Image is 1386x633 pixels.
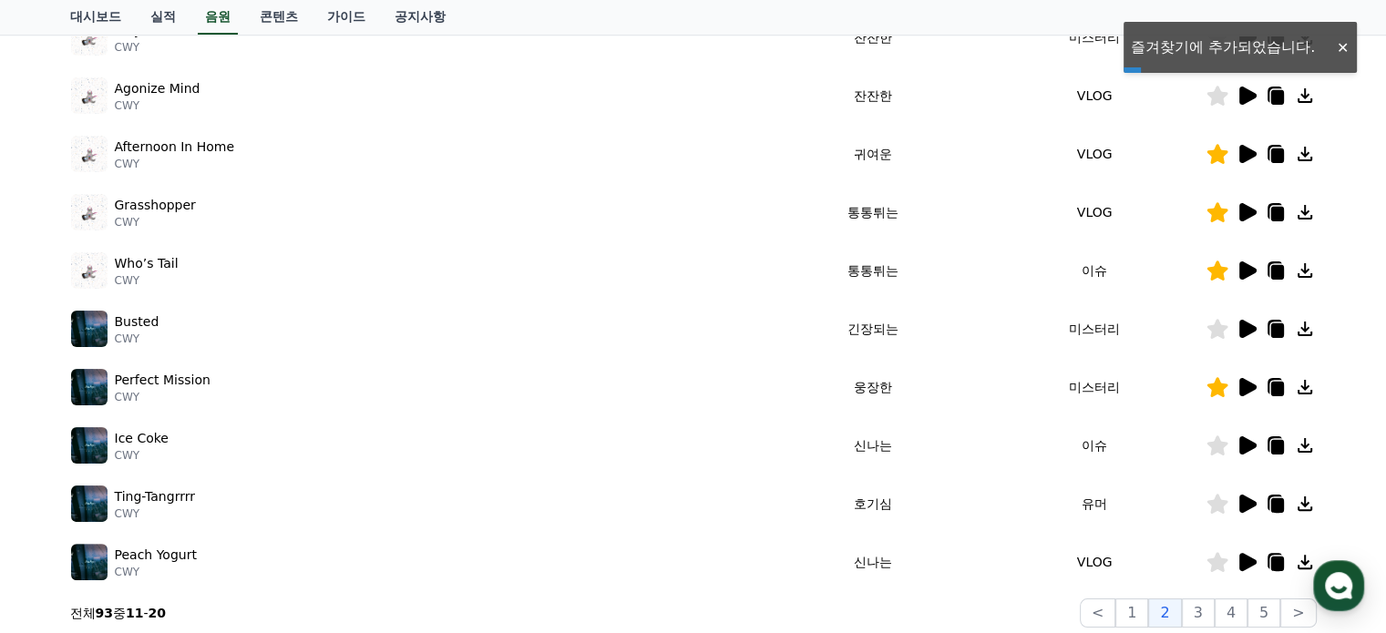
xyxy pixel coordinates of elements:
[984,8,1206,66] td: 미스터리
[71,369,108,405] img: music
[71,194,108,230] img: music
[71,77,108,114] img: music
[1148,598,1181,628] button: 2
[115,196,196,215] p: Grasshopper
[1182,598,1215,628] button: 3
[763,533,984,591] td: 신나는
[115,506,195,521] p: CWY
[115,79,200,98] p: Agonize Mind
[71,485,108,522] img: music
[115,254,179,273] p: Who’s Tail
[984,533,1206,591] td: VLOG
[984,66,1206,125] td: VLOG
[115,565,197,579] p: CWY
[984,416,1206,475] td: 이슈
[1215,598,1247,628] button: 4
[984,241,1206,300] td: 이슈
[5,482,120,527] a: 홈
[57,509,68,524] span: 홈
[115,487,195,506] p: Ting-Tangrrrr
[763,125,984,183] td: 귀여운
[71,19,108,56] img: music
[115,273,179,288] p: CWY
[763,475,984,533] td: 호기심
[763,300,984,358] td: 긴장되는
[115,546,197,565] p: Peach Yogurt
[1247,598,1280,628] button: 5
[1115,598,1148,628] button: 1
[126,606,143,620] strong: 11
[115,157,235,171] p: CWY
[984,125,1206,183] td: VLOG
[71,252,108,289] img: music
[167,510,189,525] span: 대화
[984,300,1206,358] td: 미스터리
[96,606,113,620] strong: 93
[71,311,108,347] img: music
[1080,598,1115,628] button: <
[984,183,1206,241] td: VLOG
[1280,598,1316,628] button: >
[763,183,984,241] td: 통통튀는
[115,371,210,390] p: Perfect Mission
[115,312,159,332] p: Busted
[235,482,350,527] a: 설정
[71,544,108,580] img: music
[115,98,200,113] p: CWY
[282,509,303,524] span: 설정
[115,332,159,346] p: CWY
[70,604,167,622] p: 전체 중 -
[115,215,196,230] p: CWY
[763,358,984,416] td: 웅장한
[763,66,984,125] td: 잔잔한
[115,40,201,55] p: CWY
[115,390,210,404] p: CWY
[115,448,169,463] p: CWY
[763,8,984,66] td: 잔잔한
[763,416,984,475] td: 신나는
[984,475,1206,533] td: 유머
[120,482,235,527] a: 대화
[763,241,984,300] td: 통통튀는
[115,429,169,448] p: Ice Coke
[71,427,108,464] img: music
[984,358,1206,416] td: 미스터리
[149,606,166,620] strong: 20
[115,138,235,157] p: Afternoon In Home
[71,136,108,172] img: music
